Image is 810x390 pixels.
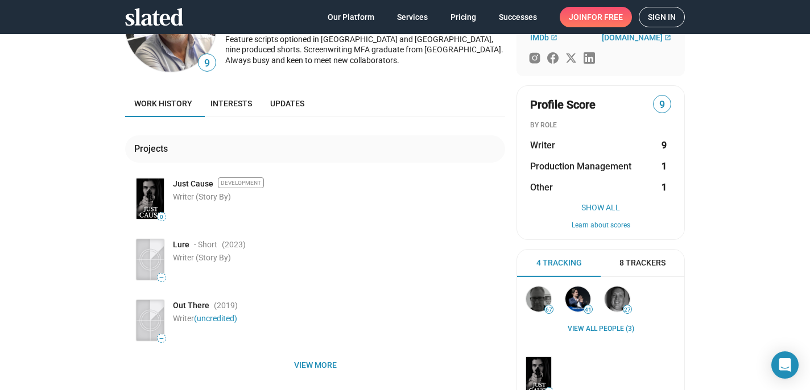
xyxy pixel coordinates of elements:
span: Lure [173,239,189,250]
span: - Short [194,239,217,250]
span: Services [397,7,428,27]
span: 4 Tracking [536,258,582,268]
span: Development [218,177,264,188]
img: Poster: Out There [137,300,164,341]
span: 9 [654,97,671,113]
span: Sign in [648,7,676,27]
span: Work history [134,99,192,108]
a: View all People (3) [568,325,634,334]
span: Join [569,7,623,27]
span: 27 [623,306,631,313]
mat-icon: open_in_new [551,34,557,41]
button: View more [125,355,505,375]
span: 0 [158,214,166,221]
img: Steven M. Smith [605,287,630,312]
span: — [158,335,166,342]
span: Writer [530,139,555,151]
div: Feature scripts optioned in [GEOGRAPHIC_DATA] and [GEOGRAPHIC_DATA], nine produced shorts. Screen... [225,34,505,66]
strong: 1 [662,181,667,193]
a: Interests [201,90,261,117]
a: Work history [125,90,201,117]
mat-icon: open_in_new [664,34,671,41]
a: IMDb [530,33,557,42]
span: 8 Trackers [619,258,666,268]
div: Projects [134,143,172,155]
span: 67 [545,306,553,313]
a: Sign in [639,7,685,27]
span: View more [134,355,496,375]
span: Writer (Story By) [173,253,231,262]
span: Pricing [451,7,476,27]
span: Profile Score [530,97,596,113]
strong: 1 [662,160,667,172]
img: Poster: Lure [137,239,164,280]
a: Updates [261,90,313,117]
img: Stephan Paternot [565,287,590,312]
a: Pricing [441,7,485,27]
span: (2019 ) [214,300,238,311]
div: Open Intercom Messenger [771,351,799,379]
a: Services [388,7,437,27]
span: Successes [499,7,537,27]
img: Poster: Just Cause [137,179,164,219]
span: Writer [173,314,237,323]
span: Production Management [530,160,631,172]
span: — [158,275,166,281]
span: Writer (Story By) [173,192,231,201]
span: 9 [199,56,216,71]
span: Interests [210,99,252,108]
span: 41 [584,306,592,313]
a: Joinfor free [560,7,632,27]
div: BY ROLE [530,121,671,130]
span: (2023 ) [222,239,246,250]
a: Our Platform [319,7,383,27]
span: [DOMAIN_NAME] [602,33,663,42]
span: Updates [270,99,304,108]
button: Learn about scores [530,221,671,230]
a: (uncredited) [194,314,237,323]
a: Just Cause [173,179,213,189]
a: Successes [490,7,546,27]
span: IMDb [530,33,549,42]
img: David Linde [526,287,551,312]
strong: 9 [662,139,667,151]
span: Out There [173,300,209,311]
a: [DOMAIN_NAME] [602,33,671,42]
span: Other [530,181,553,193]
span: Our Platform [328,7,374,27]
button: Show All [530,203,671,212]
span: for free [587,7,623,27]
